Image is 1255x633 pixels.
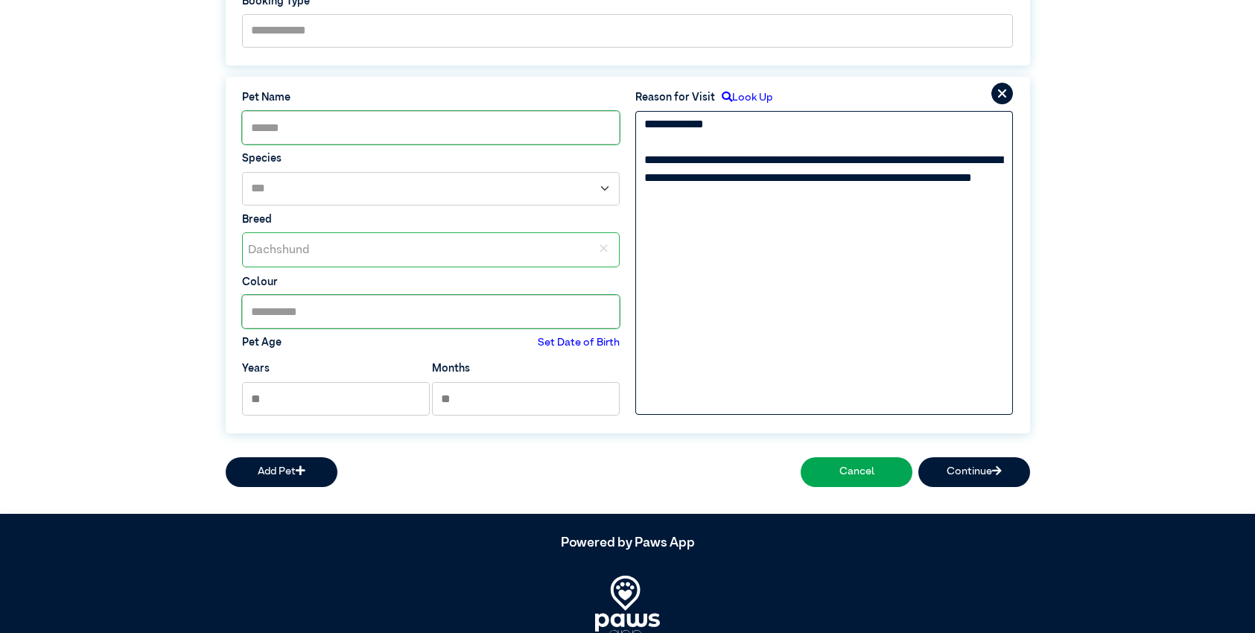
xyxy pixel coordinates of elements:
label: Pet Age [242,335,282,352]
label: Reason for Visit [635,90,715,106]
label: Months [432,361,470,378]
label: Years [242,361,270,378]
label: Pet Name [242,90,620,106]
div: ✕ [589,233,619,267]
label: Look Up [715,90,772,106]
label: Breed [242,212,620,229]
button: Continue [918,457,1030,487]
button: Add Pet [226,457,337,487]
label: Colour [242,275,620,291]
label: Set Date of Birth [538,335,620,352]
h5: Powered by Paws App [226,535,1030,552]
div: Dachshund [243,233,589,267]
button: Cancel [801,457,912,487]
label: Species [242,151,620,168]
